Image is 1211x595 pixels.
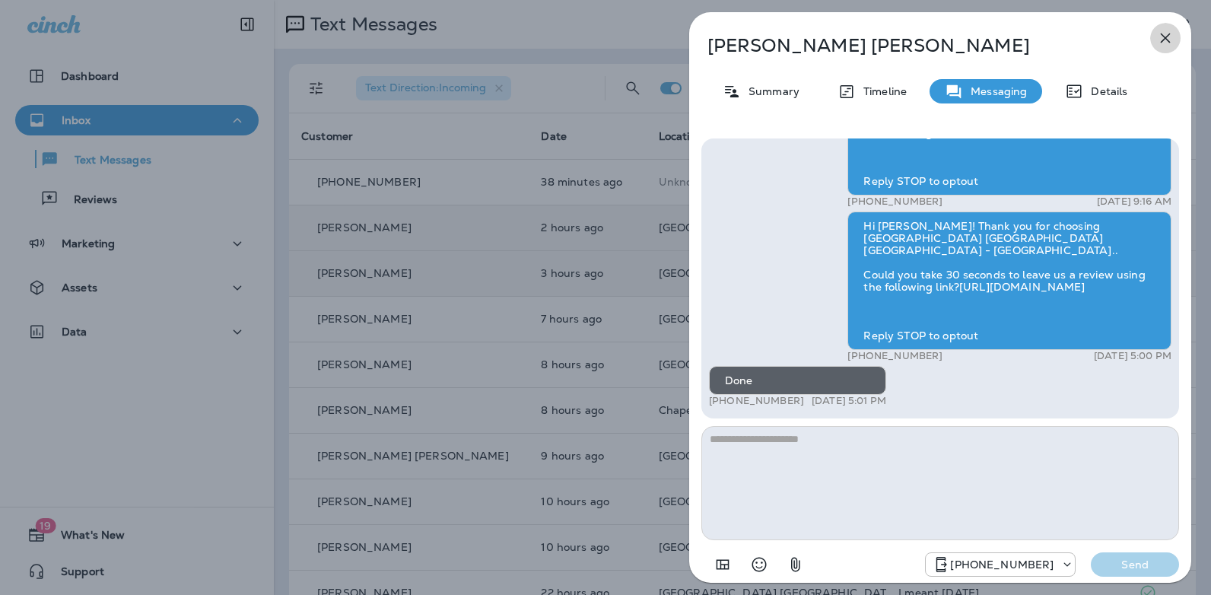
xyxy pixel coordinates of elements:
p: [PERSON_NAME] [PERSON_NAME] [707,35,1123,56]
p: Details [1083,85,1127,97]
div: Done [709,366,886,395]
div: +1 (984) 409-9300 [926,555,1075,574]
button: Add in a premade template [707,549,738,580]
p: [DATE] 5:00 PM [1094,350,1171,362]
p: [DATE] 5:01 PM [812,395,886,407]
p: Messaging [963,85,1027,97]
div: Hi [PERSON_NAME]! Thank you for choosing [GEOGRAPHIC_DATA] [GEOGRAPHIC_DATA] [GEOGRAPHIC_DATA] - ... [847,212,1171,350]
p: [DATE] 9:16 AM [1097,196,1171,208]
p: [PHONE_NUMBER] [847,196,942,208]
p: Timeline [856,85,907,97]
p: Summary [741,85,799,97]
p: [PHONE_NUMBER] [847,350,942,362]
button: Select an emoji [744,549,774,580]
p: [PHONE_NUMBER] [950,558,1054,571]
p: [PHONE_NUMBER] [709,395,804,407]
